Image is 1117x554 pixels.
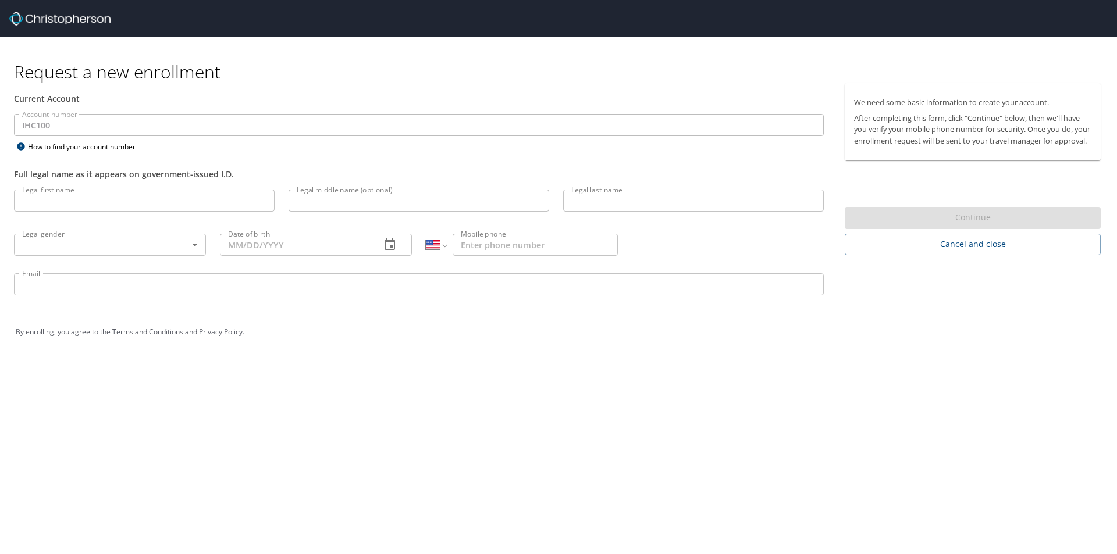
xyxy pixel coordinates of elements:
div: How to find your account number [14,140,159,154]
h1: Request a new enrollment [14,60,1110,83]
a: Privacy Policy [199,327,243,337]
button: Cancel and close [845,234,1101,255]
input: Enter phone number [453,234,618,256]
p: After completing this form, click "Continue" below, then we'll have you verify your mobile phone ... [854,113,1091,146]
input: MM/DD/YYYY [220,234,371,256]
span: Cancel and close [854,237,1091,252]
a: Terms and Conditions [112,327,183,337]
img: cbt logo [9,12,111,26]
div: Full legal name as it appears on government-issued I.D. [14,168,824,180]
div: By enrolling, you agree to the and . [16,317,1101,346]
p: We need some basic information to create your account. [854,97,1091,108]
div: Current Account [14,92,824,105]
div: ​ [14,234,206,256]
